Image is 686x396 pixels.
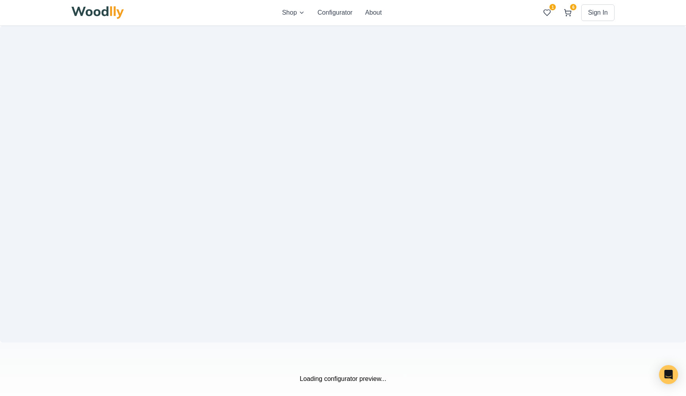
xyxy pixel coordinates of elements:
button: Configurator [318,8,353,17]
button: 1 [540,6,554,20]
span: 6 [570,4,576,10]
p: Loading configurator preview... [71,374,615,384]
img: Woodlly [71,6,124,19]
span: 1 [549,4,556,10]
button: 6 [561,6,575,20]
button: About [365,8,382,17]
button: Sign In [581,4,615,21]
button: Shop [282,8,304,17]
div: Open Intercom Messenger [659,365,678,384]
